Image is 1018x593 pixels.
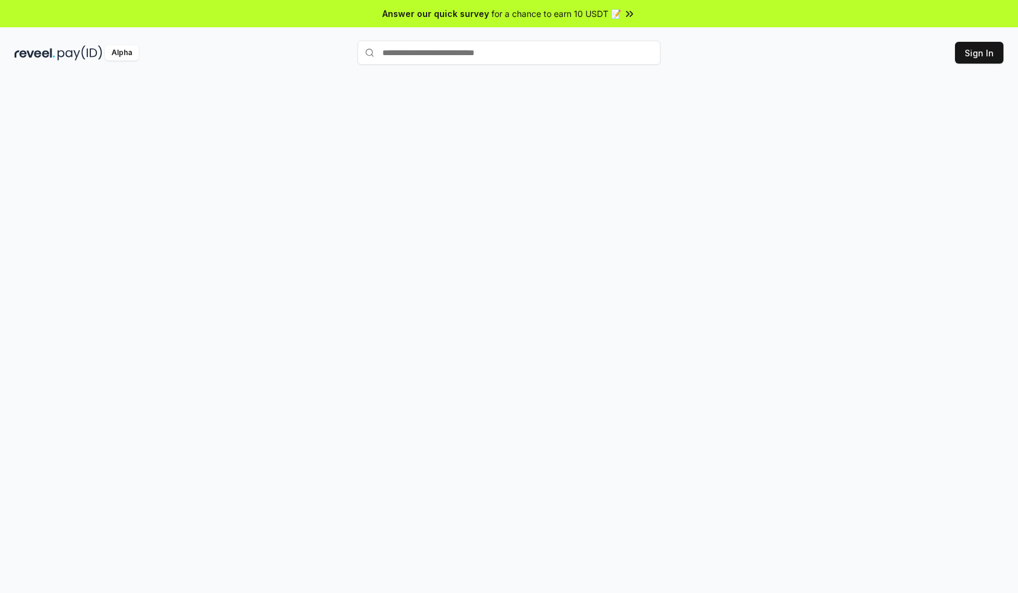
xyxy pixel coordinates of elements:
[58,45,102,61] img: pay_id
[105,45,139,61] div: Alpha
[955,42,1003,64] button: Sign In
[491,7,621,20] span: for a chance to earn 10 USDT 📝
[15,45,55,61] img: reveel_dark
[382,7,489,20] span: Answer our quick survey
